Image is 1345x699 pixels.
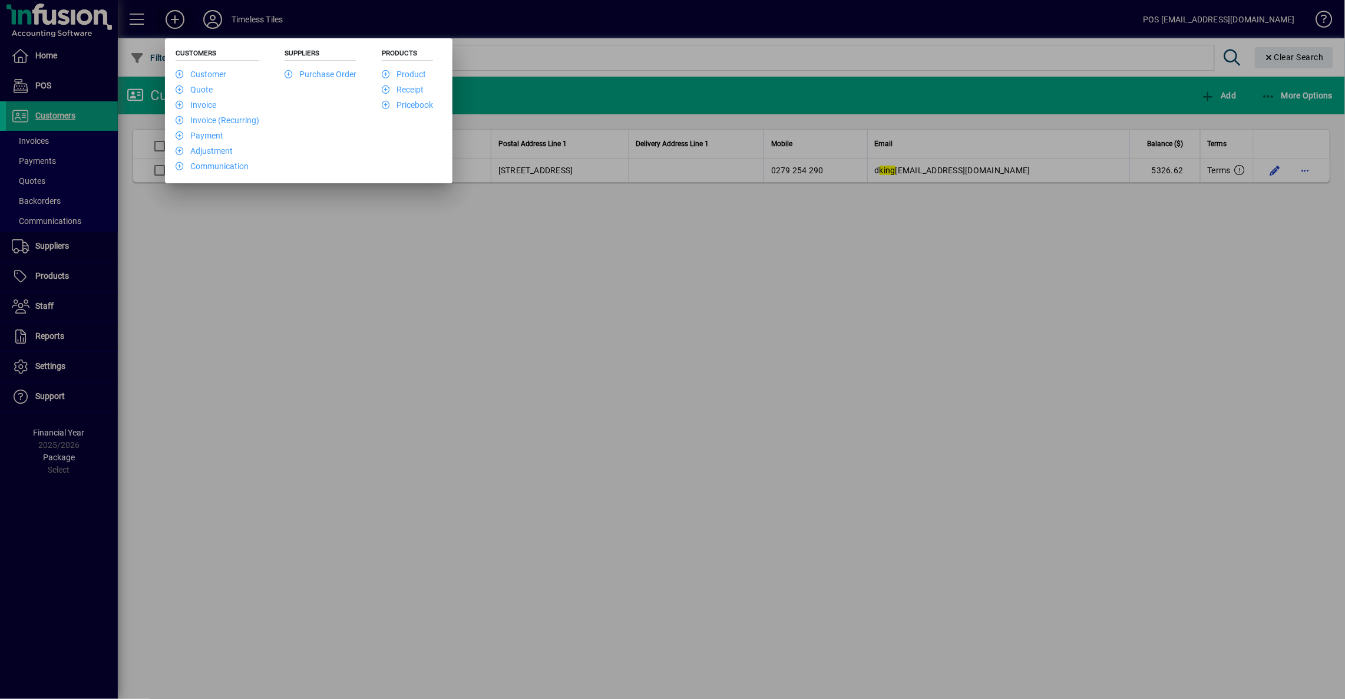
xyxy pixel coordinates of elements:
a: Customer [176,70,226,79]
a: Invoice (Recurring) [176,116,259,125]
a: Communication [176,161,249,171]
a: Adjustment [176,146,233,156]
a: Invoice [176,100,216,110]
h5: Customers [176,49,259,61]
h5: Products [382,49,433,61]
a: Pricebook [382,100,433,110]
a: Payment [176,131,223,140]
a: Quote [176,85,213,94]
a: Purchase Order [285,70,356,79]
h5: Suppliers [285,49,356,61]
a: Receipt [382,85,424,94]
a: Product [382,70,426,79]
